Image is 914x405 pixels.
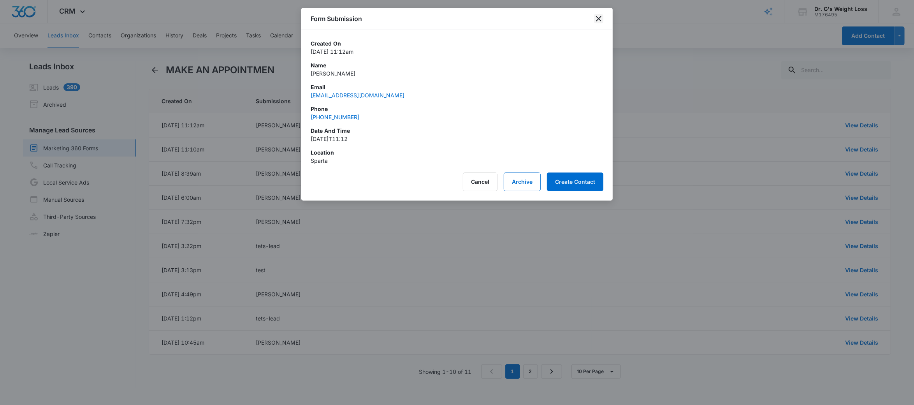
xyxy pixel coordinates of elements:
[311,135,603,143] p: [DATE]T11:12
[311,92,404,99] a: [EMAIL_ADDRESS][DOMAIN_NAME]
[311,148,603,157] p: Location
[594,14,603,23] button: close
[311,157,603,165] p: Sparta
[311,105,603,113] p: Phone
[311,14,362,23] h1: Form Submission
[311,39,603,48] p: Created On
[547,173,603,191] button: Create Contact
[311,127,603,135] p: Date and Time
[311,61,603,69] p: Name
[311,114,359,120] a: [PHONE_NUMBER]
[311,83,603,91] p: Email
[463,173,497,191] button: Cancel
[311,48,603,56] p: [DATE] 11:12am
[311,69,603,77] p: [PERSON_NAME]
[504,173,541,191] button: Archive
